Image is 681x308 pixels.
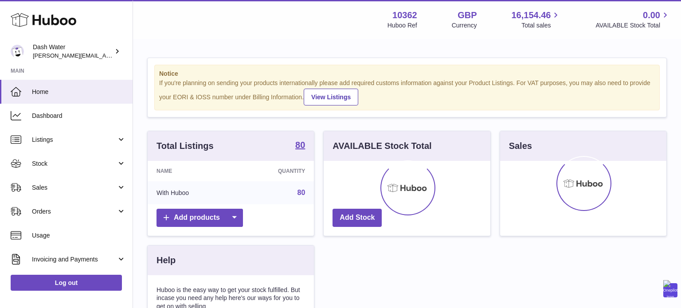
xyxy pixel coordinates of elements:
[159,79,655,105] div: If you're planning on sending your products internationally please add required customs informati...
[11,45,24,58] img: james@dash-water.com
[509,140,532,152] h3: Sales
[333,140,431,152] h3: AVAILABLE Stock Total
[387,21,417,30] div: Huboo Ref
[32,183,117,192] span: Sales
[297,189,305,196] a: 80
[157,254,176,266] h3: Help
[157,140,214,152] h3: Total Listings
[11,275,122,291] a: Log out
[157,209,243,227] a: Add products
[392,9,417,21] strong: 10362
[511,9,551,21] span: 16,154.46
[32,136,117,144] span: Listings
[452,21,477,30] div: Currency
[595,21,670,30] span: AVAILABLE Stock Total
[295,140,305,149] strong: 80
[148,161,235,181] th: Name
[32,88,126,96] span: Home
[333,209,382,227] a: Add Stock
[32,112,126,120] span: Dashboard
[32,207,117,216] span: Orders
[32,160,117,168] span: Stock
[32,231,126,240] span: Usage
[595,9,670,30] a: 0.00 AVAILABLE Stock Total
[458,9,477,21] strong: GBP
[295,140,305,151] a: 80
[148,181,235,204] td: With Huboo
[521,21,561,30] span: Total sales
[159,70,655,78] strong: Notice
[33,52,178,59] span: [PERSON_NAME][EMAIL_ADDRESS][DOMAIN_NAME]
[32,255,117,264] span: Invoicing and Payments
[33,43,113,60] div: Dash Water
[304,89,358,105] a: View Listings
[235,161,314,181] th: Quantity
[511,9,561,30] a: 16,154.46 Total sales
[643,9,660,21] span: 0.00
